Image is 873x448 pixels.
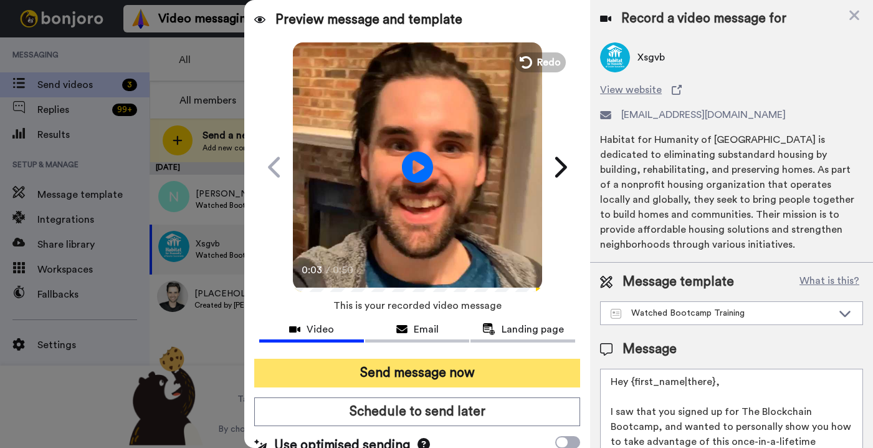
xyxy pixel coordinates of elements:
[621,107,786,122] span: [EMAIL_ADDRESS][DOMAIN_NAME]
[333,263,355,278] span: 0:50
[611,309,621,319] img: Message-temps.svg
[254,359,580,387] button: Send message now
[796,273,863,291] button: What is this?
[611,307,832,319] div: Watched Bootcamp Training
[326,263,330,278] span: /
[333,292,502,319] span: This is your recorded video message
[623,273,734,291] span: Message template
[623,340,677,359] span: Message
[254,397,580,426] button: Schedule to send later
[600,82,863,97] a: View website
[600,132,863,252] div: Habitat for Humanity of [GEOGRAPHIC_DATA] is dedicated to eliminating substandard housing by buil...
[414,322,439,337] span: Email
[302,263,323,278] span: 0:03
[307,322,334,337] span: Video
[600,82,662,97] span: View website
[502,322,564,337] span: Landing page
